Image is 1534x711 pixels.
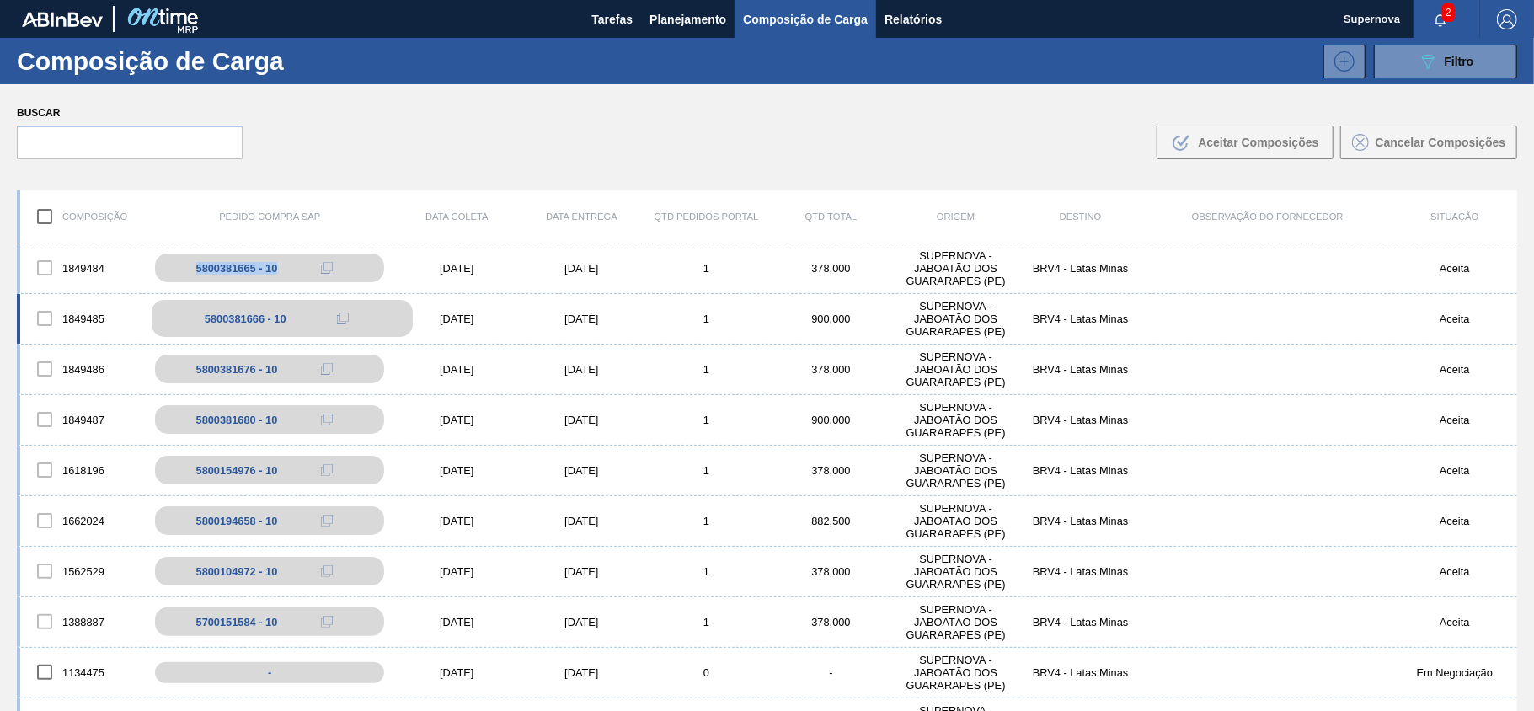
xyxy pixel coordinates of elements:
[394,515,519,527] div: [DATE]
[644,262,768,275] div: 1
[769,464,894,477] div: 378,000
[20,351,145,387] div: 1849486
[644,515,768,527] div: 1
[885,9,942,29] span: Relatórios
[394,363,519,376] div: [DATE]
[591,9,633,29] span: Tarefas
[769,666,894,679] div: -
[894,452,1018,489] div: SUPERNOVA - JABOATÃO DOS GUARARAPES (PE)
[20,301,145,336] div: 1849485
[205,313,286,325] div: 5800381666 - 10
[769,313,894,325] div: 900,000
[394,616,519,628] div: [DATE]
[1143,211,1392,222] div: Observação do Fornecedor
[20,452,145,488] div: 1618196
[894,249,1018,287] div: SUPERNOVA - JABOATÃO DOS GUARARAPES (PE)
[644,211,768,222] div: Qtd Pedidos Portal
[644,414,768,426] div: 1
[1018,515,1143,527] div: BRV4 - Latas Minas
[1392,565,1517,578] div: Aceita
[20,402,145,437] div: 1849487
[1374,45,1517,78] button: Filtro
[310,460,344,480] div: Copiar
[519,262,644,275] div: [DATE]
[22,12,103,27] img: TNhmsLtSVTkK8tSr43FrP2fwEKptu5GPRR3wAAAABJRU5ErkJggg==
[519,515,644,527] div: [DATE]
[196,515,278,527] div: 5800194658 - 10
[769,211,894,222] div: Qtd Total
[1018,616,1143,628] div: BRV4 - Latas Minas
[20,604,145,639] div: 1388887
[894,553,1018,591] div: SUPERNOVA - JABOATÃO DOS GUARARAPES (PE)
[644,363,768,376] div: 1
[1392,262,1517,275] div: Aceita
[196,414,278,426] div: 5800381680 - 10
[519,363,644,376] div: [DATE]
[1018,211,1143,222] div: Destino
[394,464,519,477] div: [DATE]
[196,464,278,477] div: 5800154976 - 10
[769,363,894,376] div: 378,000
[196,262,278,275] div: 5800381665 - 10
[1018,313,1143,325] div: BRV4 - Latas Minas
[519,313,644,325] div: [DATE]
[17,101,243,126] label: Buscar
[394,414,519,426] div: [DATE]
[20,199,145,234] div: Composição
[644,565,768,578] div: 1
[1392,414,1517,426] div: Aceita
[1018,565,1143,578] div: BRV4 - Latas Minas
[1018,666,1143,679] div: BRV4 - Latas Minas
[519,666,644,679] div: [DATE]
[769,262,894,275] div: 378,000
[769,616,894,628] div: 378,000
[1315,45,1366,78] div: Nova Composição
[394,565,519,578] div: [DATE]
[1018,262,1143,275] div: BRV4 - Latas Minas
[1392,363,1517,376] div: Aceita
[894,300,1018,338] div: SUPERNOVA - JABOATÃO DOS GUARARAPES (PE)
[1445,55,1474,68] span: Filtro
[1157,126,1334,159] button: Aceitar Composições
[519,211,644,222] div: Data Entrega
[894,350,1018,388] div: SUPERNOVA - JABOATÃO DOS GUARARAPES (PE)
[310,258,344,278] div: Copiar
[769,515,894,527] div: 882,500
[644,313,768,325] div: 1
[644,464,768,477] div: 1
[326,308,360,329] div: Copiar
[1392,313,1517,325] div: Aceita
[769,565,894,578] div: 378,000
[1392,211,1517,222] div: Situação
[1392,616,1517,628] div: Aceita
[20,503,145,538] div: 1662024
[1392,666,1517,679] div: Em Negociação
[196,565,278,578] div: 5800104972 - 10
[1414,8,1467,31] button: Notificações
[310,511,344,531] div: Copiar
[1392,464,1517,477] div: Aceita
[1376,136,1506,149] span: Cancelar Composições
[1018,464,1143,477] div: BRV4 - Latas Minas
[1018,414,1143,426] div: BRV4 - Latas Minas
[1340,126,1517,159] button: Cancelar Composições
[310,359,344,379] div: Copiar
[519,565,644,578] div: [DATE]
[769,414,894,426] div: 900,000
[394,666,519,679] div: [DATE]
[519,464,644,477] div: [DATE]
[20,553,145,589] div: 1562529
[894,401,1018,439] div: SUPERNOVA - JABOATÃO DOS GUARARAPES (PE)
[155,662,384,683] div: -
[1442,3,1455,22] span: 2
[1392,515,1517,527] div: Aceita
[644,666,768,679] div: 0
[743,9,868,29] span: Composição de Carga
[649,9,726,29] span: Planejamento
[196,616,278,628] div: 5700151584 - 10
[894,502,1018,540] div: SUPERNOVA - JABOATÃO DOS GUARARAPES (PE)
[394,262,519,275] div: [DATE]
[17,51,292,71] h1: Composição de Carga
[20,655,145,690] div: 1134475
[1018,363,1143,376] div: BRV4 - Latas Minas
